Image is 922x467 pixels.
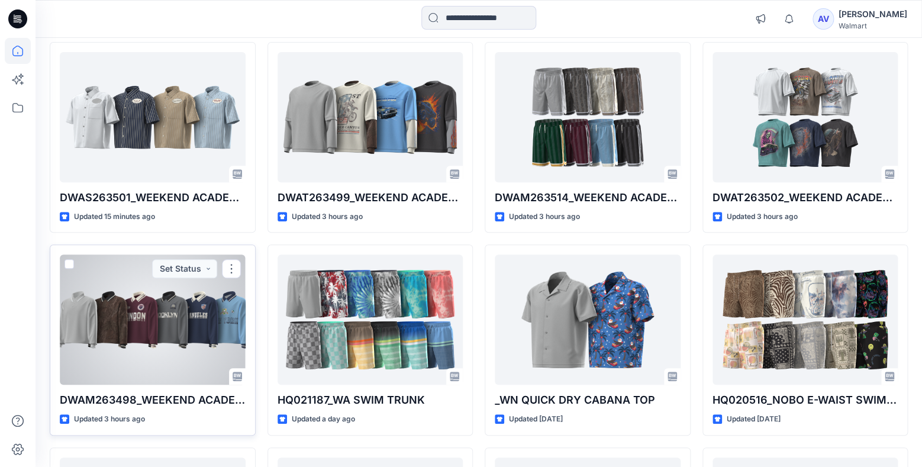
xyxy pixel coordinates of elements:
[60,52,246,182] a: DWAS263501_WEEKEND ACADEMY GAS STATION SS BUTTON UP
[292,413,355,426] p: Updated a day ago
[495,189,681,206] p: DWAM263514_WEEKEND ACADEMY SCALLOPED JACQUARD MESH SHORT
[509,211,580,223] p: Updated 3 hours ago
[278,189,463,206] p: DWAT263499_WEEKEND ACADEMY 2FER TEE
[495,52,681,182] a: DWAM263514_WEEKEND ACADEMY SCALLOPED JACQUARD MESH SHORT
[713,52,898,182] a: DWAT263502_WEEKEND ACADEMY SS BOXY GRAPHIC TEE
[839,7,907,21] div: [PERSON_NAME]
[727,211,798,223] p: Updated 3 hours ago
[713,392,898,408] p: HQ020516_NOBO E-WAIST SWIM TRUNK
[495,255,681,385] a: _WN QUICK DRY CABANA TOP
[839,21,907,30] div: Walmart
[713,189,898,206] p: DWAT263502_WEEKEND ACADEMY SS BOXY GRAPHIC TEE
[74,413,145,426] p: Updated 3 hours ago
[495,392,681,408] p: _WN QUICK DRY CABANA TOP
[278,255,463,385] a: HQ021187_WA SWIM TRUNK
[74,211,155,223] p: Updated 15 minutes ago
[60,392,246,408] p: DWAM263498_WEEKEND ACADEMY LS SOCCER JERSEY
[713,255,898,385] a: HQ020516_NOBO E-WAIST SWIM TRUNK
[813,8,834,30] div: AV
[278,52,463,182] a: DWAT263499_WEEKEND ACADEMY 2FER TEE
[727,413,781,426] p: Updated [DATE]
[292,211,363,223] p: Updated 3 hours ago
[60,255,246,385] a: DWAM263498_WEEKEND ACADEMY LS SOCCER JERSEY
[60,189,246,206] p: DWAS263501_WEEKEND ACADEMY GAS STATION SS BUTTON UP
[509,413,563,426] p: Updated [DATE]
[278,392,463,408] p: HQ021187_WA SWIM TRUNK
